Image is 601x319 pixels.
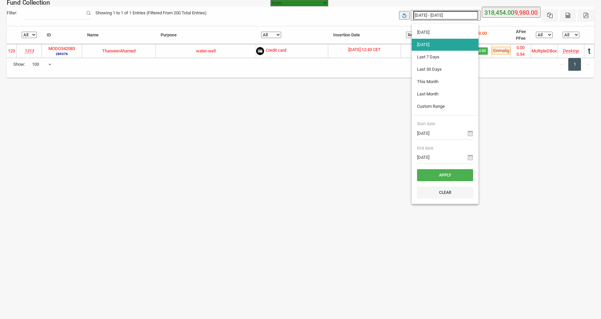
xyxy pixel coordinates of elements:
td: 123 [7,44,17,58]
li: Last 30 Days [412,63,478,75]
li: Custom Range [412,100,478,112]
label: 9,980.00 [515,8,538,17]
li: PFee [516,35,526,42]
label: MODO342083 [48,45,75,52]
span: Show: [13,61,25,68]
td: ThanveerAhamed [82,44,156,58]
span: Credit card [266,47,286,55]
input: Filter: [24,7,90,19]
th: Purpose [156,26,256,44]
i: Mozilla/5.0 (Windows NT 10.0; Win64; x64) AppleWebKit/537.36 (KHTML, like Gecko) Chrome/140.0.0.0... [563,48,579,53]
th: Name [82,26,156,44]
button: Pdf [578,9,594,22]
small: 289376 [48,51,75,56]
li: 0.00 [511,44,531,51]
li: [DATE] [412,39,478,51]
div: Showing 1 to 1 of 1 Entries (Filtered From 200 Total Entries) [90,7,212,19]
th: ID [42,26,82,44]
span: 100 [32,61,51,68]
button: Apply [417,169,473,181]
a: 1 [568,58,581,71]
td: water-well [156,44,256,58]
span: Start date: [417,121,473,127]
i: TEST-ACCOUNT [24,48,34,53]
a: → [582,58,594,71]
span: End date: [417,145,473,151]
label: [DATE] 12:43 CET [348,46,381,53]
li: AFee [516,28,526,35]
div: MultipleDBox [532,48,557,54]
span: 10.00 [475,47,488,55]
li: Last Month [412,88,478,100]
label: 318,454.00 [484,8,514,17]
span: t [588,46,591,56]
li: Last 7 Days [412,51,478,63]
th: Insertion Date [328,26,401,44]
span: 100 [32,58,52,71]
button: Excel [542,9,558,22]
li: This Month [412,76,478,88]
li: [DATE] [412,26,478,38]
button: Clear [417,187,473,199]
a: ← [556,58,568,71]
button: 318,454.009,980.00 [482,7,541,18]
button: CSV [560,9,576,22]
p: 10.00 [476,30,487,37]
li: 0.54 [511,51,531,58]
span: Einmalig [492,47,511,54]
